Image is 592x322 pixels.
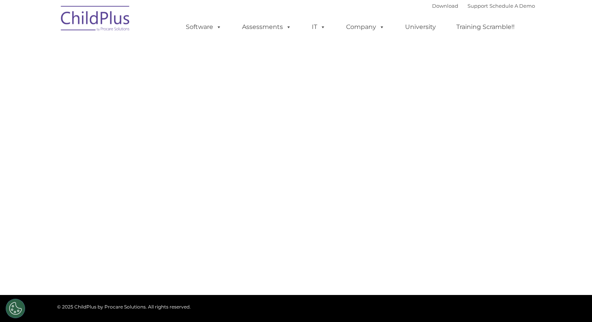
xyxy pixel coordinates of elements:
[178,19,229,35] a: Software
[468,3,488,9] a: Support
[57,0,134,39] img: ChildPlus by Procare Solutions
[304,19,333,35] a: IT
[449,19,522,35] a: Training Scramble!!
[432,3,458,9] a: Download
[397,19,444,35] a: University
[489,3,535,9] a: Schedule A Demo
[338,19,392,35] a: Company
[432,3,535,9] font: |
[6,299,25,318] button: Cookies Settings
[57,304,191,310] span: © 2025 ChildPlus by Procare Solutions. All rights reserved.
[234,19,299,35] a: Assessments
